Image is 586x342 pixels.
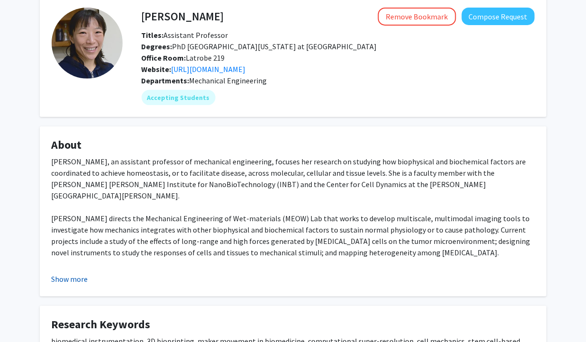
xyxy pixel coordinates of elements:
[171,64,246,74] a: Opens in a new tab
[189,76,267,85] span: Mechanical Engineering
[7,299,40,335] iframe: Chat
[142,42,172,51] b: Degrees:
[52,273,88,285] button: Show more
[142,30,164,40] b: Titles:
[52,318,535,332] h4: Research Keywords
[142,30,228,40] span: Assistant Professor
[378,8,456,26] button: Remove Bookmark
[52,138,535,152] h4: About
[142,76,189,85] b: Departments:
[52,156,535,304] div: [PERSON_NAME], an assistant professor of mechanical engineering, focuses her research on studying...
[142,8,224,25] h4: [PERSON_NAME]
[462,8,535,25] button: Compose Request to Yun Chen
[142,42,377,51] span: PhD [GEOGRAPHIC_DATA][US_STATE] at [GEOGRAPHIC_DATA]
[52,8,123,79] img: Profile Picture
[142,53,186,63] b: Office Room:
[142,53,225,63] span: Latrobe 219
[142,64,171,74] b: Website:
[142,90,216,105] mat-chip: Accepting Students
